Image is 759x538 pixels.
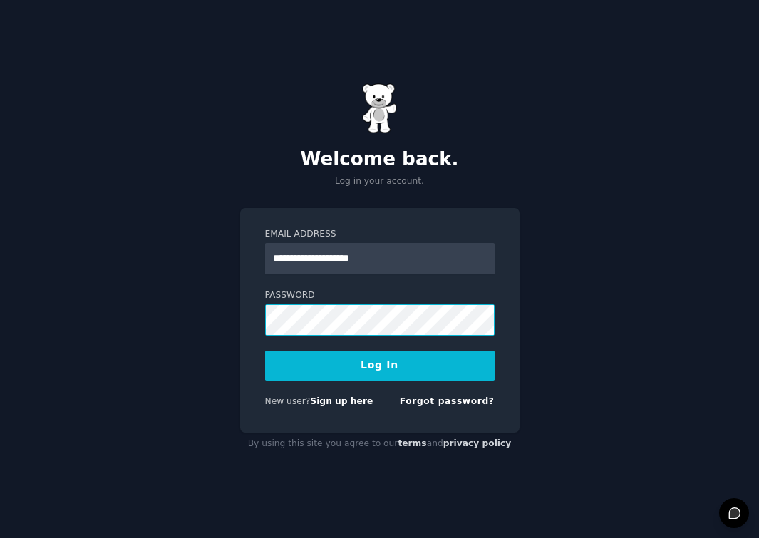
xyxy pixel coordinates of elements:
span: New user? [265,396,311,406]
a: Forgot password? [400,396,495,406]
h2: Welcome back. [240,148,520,171]
button: Log In [265,351,495,381]
a: Sign up here [310,396,373,406]
label: Password [265,289,495,302]
div: By using this site you agree to our and [240,433,520,455]
p: Log in your account. [240,175,520,188]
a: privacy policy [443,438,512,448]
label: Email Address [265,228,495,241]
a: terms [398,438,426,448]
img: Gummy Bear [362,83,398,133]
